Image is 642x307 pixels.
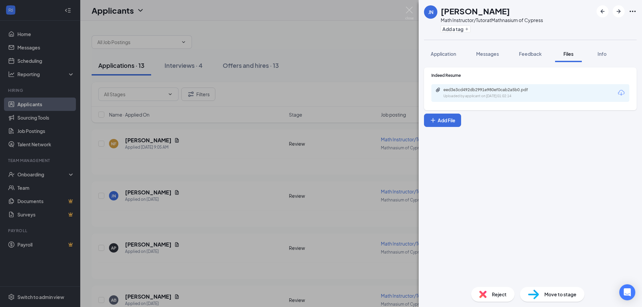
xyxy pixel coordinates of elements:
svg: Paperclip [435,87,441,93]
span: Application [431,51,456,57]
div: Open Intercom Messenger [619,284,635,300]
span: Info [598,51,607,57]
span: Move to stage [544,291,576,298]
button: ArrowLeftNew [597,5,609,17]
button: Add FilePlus [424,114,461,127]
button: PlusAdd a tag [441,25,470,32]
span: Reject [492,291,507,298]
svg: Plus [430,117,436,124]
div: Indeed Resume [431,72,629,78]
svg: Plus [465,27,469,31]
div: eed3e3cd492db2991e980ef0cab2a5b0.pdf [443,87,537,93]
svg: ArrowLeftNew [599,7,607,15]
button: ArrowRight [613,5,625,17]
h1: [PERSON_NAME] [441,5,510,17]
a: Paperclipeed3e3cd492db2991e980ef0cab2a5b0.pdfUploaded by applicant on [DATE] 01:02:14 [435,87,544,99]
svg: ArrowRight [615,7,623,15]
svg: Download [617,89,625,97]
span: Files [563,51,573,57]
span: Messages [476,51,499,57]
div: Uploaded by applicant on [DATE] 01:02:14 [443,94,544,99]
svg: Ellipses [629,7,637,15]
div: Math Instructor/Tutor at Mathnasium of Cypress [441,17,543,23]
div: JN [428,9,433,15]
span: Feedback [519,51,542,57]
